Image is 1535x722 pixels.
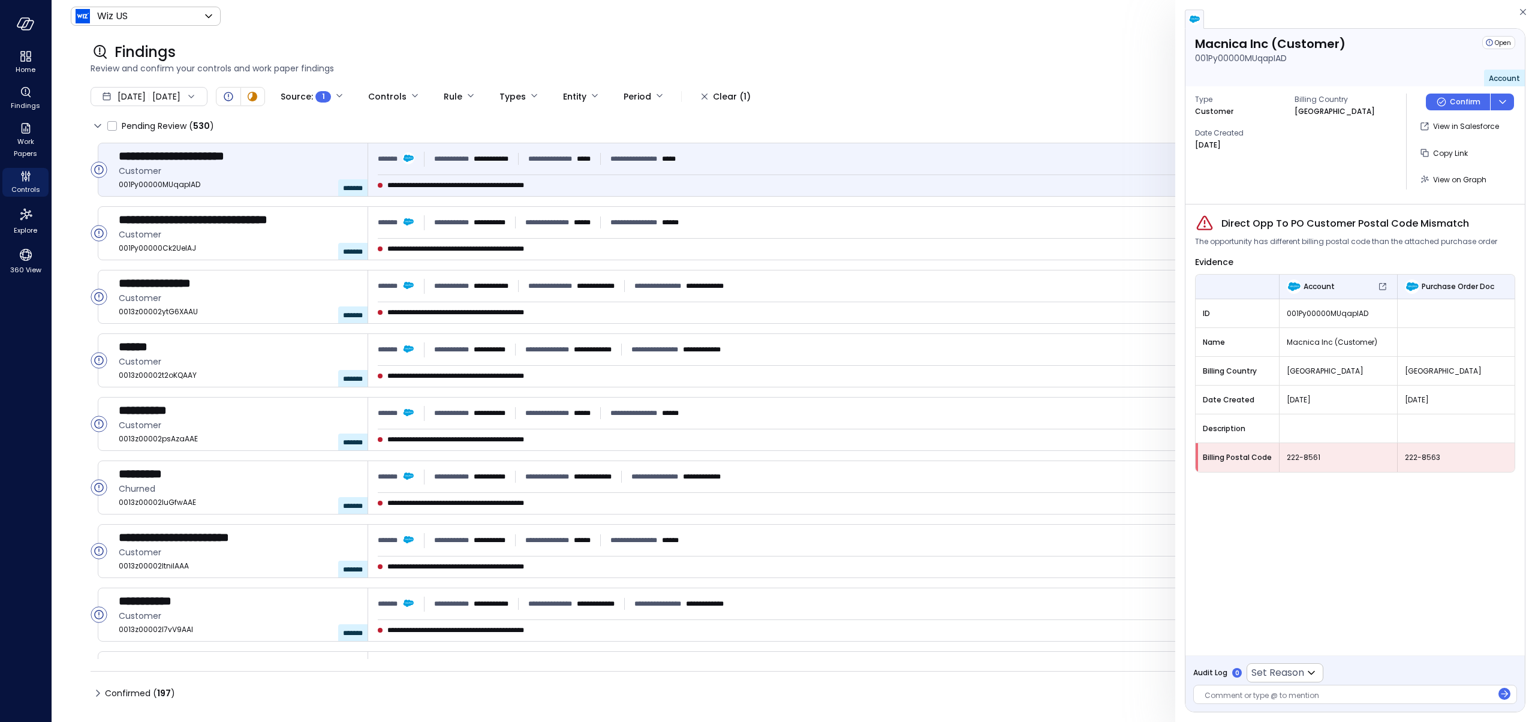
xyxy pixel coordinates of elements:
[1426,94,1514,110] div: Button group with a nested menu
[1416,143,1473,163] button: Copy Link
[115,43,176,62] span: Findings
[1203,452,1272,464] span: Billing Postal Code
[221,89,236,104] div: Open
[1433,121,1499,133] p: View in Salesforce
[1433,175,1486,185] span: View on Graph
[1195,36,1346,52] p: Macnica Inc (Customer)
[1287,365,1390,377] span: [GEOGRAPHIC_DATA]
[119,482,358,495] span: Churned
[91,606,107,623] div: Open
[1405,365,1507,377] span: [GEOGRAPHIC_DATA]
[122,116,214,136] span: Pending Review
[1405,394,1507,406] span: [DATE]
[119,624,358,636] span: 0013z00002l7vV9AAI
[119,228,358,241] span: Customer
[1203,308,1272,320] span: ID
[14,224,37,236] span: Explore
[1203,394,1272,406] span: Date Created
[119,433,358,445] span: 0013z00002psAzaAAE
[91,479,107,496] div: Open
[2,48,49,77] div: Home
[91,543,107,559] div: Open
[624,86,651,107] div: Period
[713,89,751,104] div: Clear (1)
[1195,256,1233,268] span: Evidence
[119,291,358,305] span: Customer
[1405,279,1419,294] img: Purchase Order Doc
[691,86,760,107] button: Clear (1)
[1490,94,1514,110] button: dropdown-icon-button
[153,687,175,700] div: ( )
[499,86,526,107] div: Types
[91,225,107,242] div: Open
[1426,94,1490,110] button: Confirm
[91,352,107,369] div: Open
[1188,13,1200,25] img: salesforce
[1193,667,1227,679] span: Audit Log
[1195,139,1221,151] p: [DATE]
[157,687,171,699] span: 197
[2,168,49,197] div: Controls
[1221,216,1469,231] span: Direct Opp To PO Customer Postal Code Mismatch
[91,62,1496,75] span: Review and confirm your controls and work paper findings
[97,9,128,23] p: Wiz US
[1287,394,1390,406] span: [DATE]
[91,161,107,178] div: Open
[563,86,586,107] div: Entity
[119,419,358,432] span: Customer
[1203,423,1272,435] span: Description
[1195,236,1497,248] span: The opportunity has different billing postal code than the attached purchase order
[193,120,210,132] span: 530
[119,179,358,191] span: 001Py00000MUqapIAD
[1422,281,1494,293] span: Purchase Order Doc
[1195,127,1285,139] span: Date Created
[1287,336,1390,348] span: Macnica Inc (Customer)
[281,86,331,107] div: Source :
[76,9,90,23] img: Icon
[1203,365,1272,377] span: Billing Country
[16,64,35,76] span: Home
[1416,116,1504,137] button: View in Salesforce
[1195,52,1287,65] p: 001Py00000MUqapIAD
[2,245,49,277] div: 360 View
[1482,36,1515,49] div: Open
[119,546,358,559] span: Customer
[2,204,49,237] div: Explore
[1295,94,1384,106] span: Billing Country
[444,86,462,107] div: Rule
[1416,169,1491,189] button: View on Graph
[1287,279,1301,294] img: Account
[118,90,146,103] span: [DATE]
[7,136,44,160] span: Work Papers
[1195,94,1285,106] span: Type
[1405,452,1507,464] span: 222-8563
[1195,106,1233,118] p: Customer
[119,609,358,622] span: Customer
[245,89,260,104] div: In Progress
[119,497,358,509] span: 0013z00002luGfwAAE
[2,120,49,161] div: Work Papers
[1235,669,1239,678] p: 0
[91,288,107,305] div: Open
[119,560,358,572] span: 0013z00002ltnilAAA
[1287,308,1390,320] span: 001Py00000MUqapIAD
[1203,336,1272,348] span: Name
[1450,96,1480,108] p: Confirm
[1287,452,1390,464] span: 222-8561
[119,306,358,318] span: 0013z00002ytG6XAAU
[119,242,358,254] span: 001Py00000Ck2UeIAJ
[368,86,407,107] div: Controls
[189,119,214,133] div: ( )
[1304,281,1335,293] span: Account
[1251,666,1304,680] p: Set Reason
[11,100,40,112] span: Findings
[119,369,358,381] span: 0013z00002t2oKQAAY
[105,684,175,703] span: Confirmed
[2,84,49,113] div: Findings
[91,416,107,432] div: Open
[11,183,40,195] span: Controls
[119,164,358,178] span: Customer
[1433,148,1468,158] span: Copy Link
